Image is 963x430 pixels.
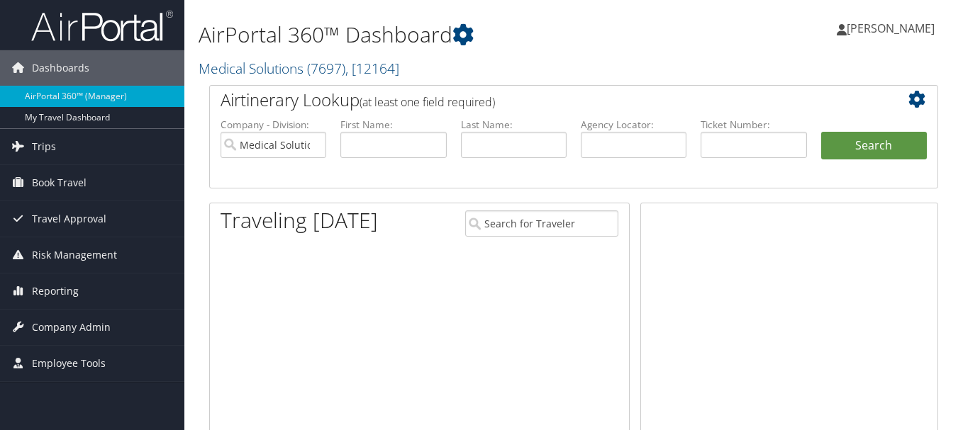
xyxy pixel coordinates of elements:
[821,132,927,160] button: Search
[847,21,935,36] span: [PERSON_NAME]
[199,20,698,50] h1: AirPortal 360™ Dashboard
[221,88,867,112] h2: Airtinerary Lookup
[32,237,117,273] span: Risk Management
[221,205,378,235] h1: Traveling [DATE]
[32,165,87,200] span: Book Travel
[701,118,806,132] label: Ticket Number:
[32,129,56,164] span: Trips
[345,59,399,78] span: , [ 12164 ]
[461,118,567,132] label: Last Name:
[31,9,173,43] img: airportal-logo.png
[837,7,949,50] a: [PERSON_NAME]
[32,310,111,345] span: Company Admin
[307,59,345,78] span: ( 7697 )
[581,118,686,132] label: Agency Locator:
[465,210,618,237] input: Search for Traveler
[360,94,495,110] span: (at least one field required)
[199,59,399,78] a: Medical Solutions
[221,118,326,132] label: Company - Division:
[32,201,106,237] span: Travel Approval
[340,118,446,132] label: First Name:
[32,346,106,381] span: Employee Tools
[32,273,79,309] span: Reporting
[32,50,89,86] span: Dashboards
